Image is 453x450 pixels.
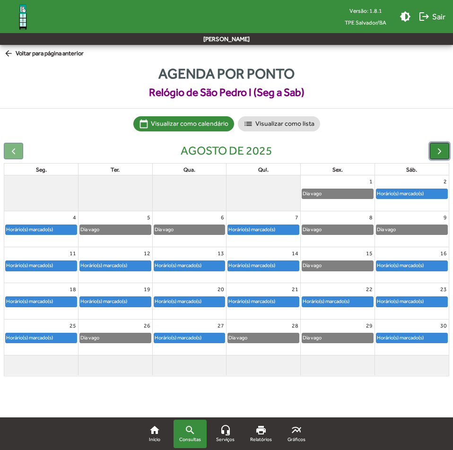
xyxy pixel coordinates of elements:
div: Dia vago [154,225,174,234]
td: 23 de agosto de 2025 [375,283,449,319]
div: Horário(s) marcado(s) [6,297,53,306]
a: sábado [404,164,419,175]
a: terça-feira [109,164,122,175]
td: 7 de agosto de 2025 [226,211,301,247]
div: Horário(s) marcado(s) [154,261,202,270]
td: 5 de agosto de 2025 [78,211,153,247]
div: Versão: 1.8.1 [337,5,394,17]
div: Horário(s) marcado(s) [154,297,202,306]
div: Horário(s) marcado(s) [376,297,424,306]
div: Horário(s) marcado(s) [376,261,424,270]
a: 11 de agosto de 2025 [68,247,78,260]
mat-chip: Visualizar como lista [238,116,320,131]
div: Horário(s) marcado(s) [376,333,424,342]
a: 21 de agosto de 2025 [290,283,300,295]
img: Logo [8,1,38,32]
span: Sair [418,8,445,25]
td: 9 de agosto de 2025 [375,211,449,247]
div: Horário(s) marcado(s) [6,333,53,342]
mat-icon: brightness_medium [400,11,411,22]
a: 28 de agosto de 2025 [290,320,300,332]
td: 28 de agosto de 2025 [226,319,301,355]
a: 30 de agosto de 2025 [438,320,449,332]
mat-chip: Visualizar como calendário [133,116,234,131]
td: 18 de agosto de 2025 [4,283,78,319]
td: 22 de agosto de 2025 [301,283,375,319]
td: 30 de agosto de 2025 [375,319,449,355]
a: 6 de agosto de 2025 [219,211,226,224]
mat-icon: list [244,119,253,129]
div: Horário(s) marcado(s) [228,261,276,270]
td: 1 de agosto de 2025 [301,175,375,211]
div: Dia vago [302,333,322,342]
mat-icon: calendar_today [139,119,148,129]
a: 25 de agosto de 2025 [68,320,78,332]
div: Dia vago [302,189,322,198]
td: 16 de agosto de 2025 [375,247,449,283]
td: 13 de agosto de 2025 [152,247,226,283]
div: Horário(s) marcado(s) [6,261,53,270]
td: 6 de agosto de 2025 [152,211,226,247]
td: 21 de agosto de 2025 [226,283,301,319]
a: 14 de agosto de 2025 [290,247,300,260]
td: 14 de agosto de 2025 [226,247,301,283]
td: 29 de agosto de 2025 [301,319,375,355]
div: Dia vago [302,225,322,234]
td: 26 de agosto de 2025 [78,319,153,355]
a: 7 de agosto de 2025 [293,211,300,224]
td: 15 de agosto de 2025 [301,247,375,283]
a: quarta-feira [182,164,197,175]
div: Horário(s) marcado(s) [80,261,128,270]
button: Sair [415,8,449,25]
div: Dia vago [376,225,396,234]
span: Voltar para página anterior [4,49,84,59]
div: Horário(s) marcado(s) [376,189,424,198]
td: 20 de agosto de 2025 [152,283,226,319]
a: 4 de agosto de 2025 [71,211,78,224]
a: segunda-feira [34,164,49,175]
a: 26 de agosto de 2025 [142,320,152,332]
a: 27 de agosto de 2025 [216,320,226,332]
a: 19 de agosto de 2025 [142,283,152,295]
div: Dia vago [302,261,322,270]
a: quinta-feira [256,164,270,175]
td: 2 de agosto de 2025 [375,175,449,211]
div: Horário(s) marcado(s) [228,297,276,306]
div: Horário(s) marcado(s) [80,297,128,306]
div: Horário(s) marcado(s) [154,333,202,342]
span: TPE Salvador/BA [337,17,394,28]
a: sexta-feira [331,164,345,175]
a: 12 de agosto de 2025 [142,247,152,260]
td: 8 de agosto de 2025 [301,211,375,247]
div: Dia vago [80,333,100,342]
div: Dia vago [228,333,248,342]
a: 20 de agosto de 2025 [216,283,226,295]
a: 8 de agosto de 2025 [367,211,375,224]
a: 5 de agosto de 2025 [145,211,152,224]
a: 23 de agosto de 2025 [438,283,449,295]
h2: agosto de 2025 [181,144,272,158]
td: 4 de agosto de 2025 [4,211,78,247]
div: Dia vago [80,225,100,234]
a: 2 de agosto de 2025 [442,175,449,188]
td: 27 de agosto de 2025 [152,319,226,355]
div: Horário(s) marcado(s) [6,225,53,234]
div: Horário(s) marcado(s) [228,225,276,234]
a: 9 de agosto de 2025 [442,211,449,224]
td: 25 de agosto de 2025 [4,319,78,355]
a: 13 de agosto de 2025 [216,247,226,260]
div: Horário(s) marcado(s) [302,297,350,306]
mat-icon: arrow_back [4,49,16,59]
td: 12 de agosto de 2025 [78,247,153,283]
a: 1 de agosto de 2025 [367,175,375,188]
td: 19 de agosto de 2025 [78,283,153,319]
a: 29 de agosto de 2025 [364,320,375,332]
a: 16 de agosto de 2025 [438,247,449,260]
mat-icon: logout [418,11,430,22]
a: 15 de agosto de 2025 [364,247,375,260]
td: 11 de agosto de 2025 [4,247,78,283]
a: 22 de agosto de 2025 [364,283,375,295]
a: 18 de agosto de 2025 [68,283,78,295]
